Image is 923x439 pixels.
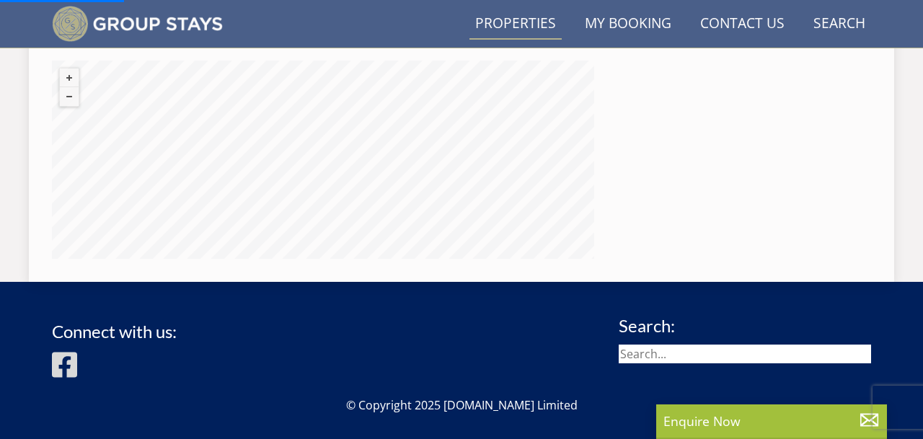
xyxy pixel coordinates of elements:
p: Enquire Now [663,412,880,430]
a: Search [808,8,871,40]
h3: Connect with us: [52,322,177,341]
img: Group Stays [52,6,223,42]
p: © Copyright 2025 [DOMAIN_NAME] Limited [52,396,871,414]
a: Contact Us [694,8,790,40]
a: My Booking [579,8,677,40]
canvas: Map [52,61,594,259]
h3: Search: [619,316,871,335]
button: Zoom in [60,68,79,87]
button: Zoom out [60,87,79,106]
img: Facebook [52,350,77,379]
a: Properties [469,8,562,40]
input: Search... [619,345,871,363]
